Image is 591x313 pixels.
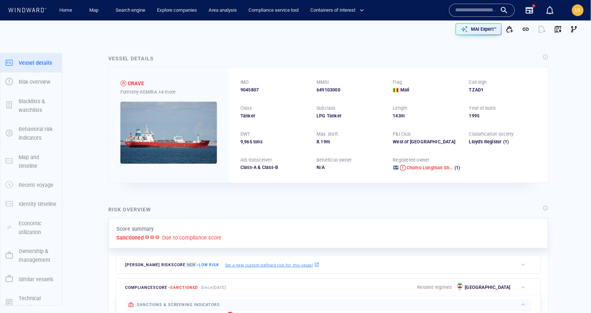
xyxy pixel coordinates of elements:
[317,105,336,112] p: Subclass
[113,4,148,17] button: Search engine
[418,284,452,291] p: Related regimes
[19,200,56,208] p: Identity timeline
[225,262,313,268] p: Set a new custom defined risk for this vessel
[0,120,62,148] button: Behavioral risk indicators
[469,87,536,93] div: TZAD1
[0,72,62,91] button: Risk overview
[201,285,227,290] span: Since [DATE]
[317,157,352,163] p: Beneficial owner
[317,139,319,144] span: 8
[469,131,514,137] p: Classification society
[407,165,460,171] a: Chomo Lungman Shipping Inc. (1)
[170,285,198,290] span: Sanctioned
[258,165,261,170] span: &
[0,270,62,289] button: Similar vessels
[108,54,154,63] div: Vessel details
[19,219,57,237] p: Economic utilization
[321,139,326,144] span: 19
[310,6,364,15] span: Containers of interest
[240,113,308,119] div: Tanker
[154,4,200,17] a: Explore companies
[57,4,75,17] a: Home
[86,4,104,17] a: Map
[407,165,472,170] span: Chomo Lungman Shipping Inc.
[469,79,487,86] p: Call sign
[206,4,240,17] a: Area analysis
[240,139,308,145] div: 9,965 tons
[0,299,62,306] a: Technical details
[453,165,460,171] span: (1)
[240,131,250,137] p: DWT
[0,148,62,176] button: Map and timeline
[19,275,53,284] p: Similar vessels
[137,302,220,307] span: sanctions & screening indicators
[225,261,319,269] a: Set a new custom defined risk for this vessel
[19,125,57,143] p: Behavioral risk indicators
[575,7,581,13] span: MI
[116,233,144,242] p: Sanctioned
[158,88,176,96] p: +4 more
[393,79,402,86] p: Flag
[393,131,411,137] p: P&I Club
[0,195,62,214] button: Identity timeline
[0,242,62,270] button: Ownership & management
[0,130,62,137] a: Behavioral risk indicators
[19,153,57,171] p: Map and timeline
[456,23,502,35] button: MAI Expert™
[546,6,554,15] div: Notification center
[401,113,405,118] span: m
[0,181,62,188] a: Recent voyage
[116,225,154,233] p: Score summary
[0,59,62,66] a: Vessel details
[393,113,401,118] span: 143
[0,53,62,72] button: Vessel details
[19,78,51,86] p: Risk overview
[393,139,460,145] div: West of England
[571,3,585,18] button: MI
[240,87,259,93] span: 9045807
[54,4,78,17] button: Home
[246,4,302,17] a: Compliance service tool
[469,139,536,145] div: Lloyd's Register
[240,105,252,112] p: Class
[319,139,321,144] span: .
[550,21,566,37] button: View on map
[469,139,502,145] div: Lloyd's Register
[393,105,408,112] p: Length
[393,157,430,163] p: Registered owner
[317,113,384,119] div: LPG Tanker
[125,262,219,268] span: [PERSON_NAME] risk score -
[469,113,536,119] div: 1995
[0,200,62,207] a: Identity timeline
[471,26,497,33] p: MAI Expert™
[19,97,57,115] p: Blacklists & watchlists
[0,78,62,85] a: Risk overview
[240,157,272,163] p: AIS transceiver
[19,181,53,189] p: Recent voyage
[162,233,222,242] p: Due to compliance score
[83,4,107,17] button: Map
[317,165,325,170] span: N/A
[0,158,62,165] a: Map and timeline
[465,284,510,291] p: [GEOGRAPHIC_DATA]
[240,165,257,170] span: Class-A
[469,105,496,112] p: Year of build
[125,285,198,290] span: compliance score -
[120,102,217,164] img: 5905c4c36aad9c5837cad70f_0
[0,252,62,259] a: Ownership & management
[518,21,534,37] button: Get link
[128,79,144,88] div: CRAVE
[502,139,536,145] span: (1)
[307,4,370,17] button: Containers of interest
[0,214,62,242] button: Economic utilization
[502,21,518,37] button: Add to vessel list
[0,102,62,109] a: Blacklists & watchlists
[0,176,62,195] button: Recent voyage
[108,205,151,214] div: Risk overview
[0,224,62,231] a: Economic utilization
[120,88,217,96] div: Formerly: KEMIRA
[240,79,249,86] p: IMO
